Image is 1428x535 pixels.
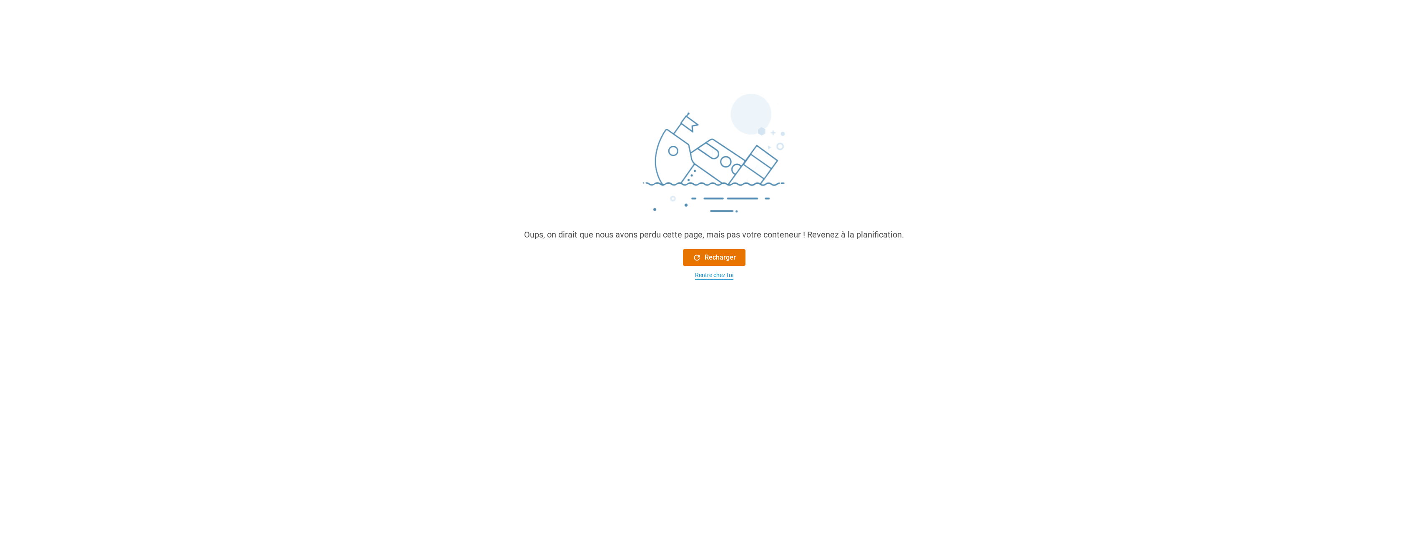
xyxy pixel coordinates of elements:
[589,90,839,228] img: sinking_ship.png
[524,228,904,241] div: Oups, on dirait que nous avons perdu cette page, mais pas votre conteneur ! Revenez à la planific...
[683,249,745,266] button: Recharger
[683,271,745,280] button: Rentre chez toi
[705,252,736,262] font: Recharger
[695,271,733,280] div: Rentre chez toi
